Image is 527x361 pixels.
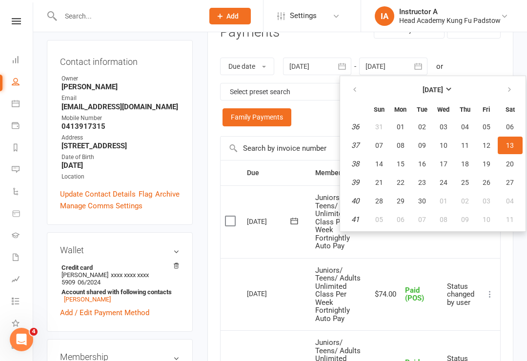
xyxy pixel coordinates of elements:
[30,328,38,336] span: 4
[498,192,523,210] button: 04
[12,50,34,72] a: Dashboard
[418,141,426,149] span: 09
[12,72,34,94] a: People
[476,211,497,228] button: 10
[61,114,180,123] div: Mobile Number
[351,122,359,131] em: 36
[412,211,432,228] button: 07
[375,123,383,131] span: 31
[375,160,383,168] span: 14
[483,197,490,205] span: 03
[506,197,514,205] span: 04
[375,6,394,26] div: IA
[412,118,432,136] button: 02
[506,216,514,223] span: 11
[375,216,383,223] span: 05
[390,174,411,191] button: 22
[483,123,490,131] span: 05
[483,160,490,168] span: 19
[455,137,475,154] button: 11
[412,192,432,210] button: 30
[61,271,149,286] span: xxxx xxxx xxxx 5909
[60,53,180,67] h3: Contact information
[375,179,383,186] span: 21
[461,160,469,168] span: 18
[375,141,383,149] span: 07
[351,215,359,224] em: 41
[447,282,474,307] span: Status changed by user
[367,258,401,331] td: $74.00
[64,296,111,303] a: [PERSON_NAME]
[437,106,449,113] small: Wednesday
[61,122,180,131] strong: 0413917315
[417,106,427,113] small: Tuesday
[433,211,454,228] button: 08
[209,8,251,24] button: Add
[461,141,469,149] span: 11
[315,266,361,323] span: Juniors/ Teens/ Adults Unlimited Class Per Week Fortnightly Auto Pay
[247,214,292,229] div: [DATE]
[440,123,447,131] span: 03
[78,279,101,286] span: 06/2024
[220,25,280,40] h3: Payments
[369,137,389,154] button: 07
[61,141,180,150] strong: [STREET_ADDRESS]
[60,262,180,304] li: [PERSON_NAME]
[369,174,389,191] button: 21
[440,216,447,223] span: 08
[397,179,405,186] span: 22
[498,137,523,154] button: 13
[247,286,292,301] div: [DATE]
[506,179,514,186] span: 27
[423,86,443,94] strong: [DATE]
[61,94,180,103] div: Email
[476,192,497,210] button: 03
[223,108,291,126] a: Family Payments
[455,155,475,173] button: 18
[412,174,432,191] button: 23
[418,123,426,131] span: 02
[351,141,359,150] em: 37
[155,188,180,200] a: Archive
[397,160,405,168] span: 15
[315,193,361,250] span: Juniors/ Teens/ Adults Unlimited Class Per Week Fortnightly Auto Pay
[369,211,389,228] button: 05
[221,137,429,160] input: Search by invoice number
[506,160,514,168] span: 20
[399,7,501,16] div: Instructor A
[397,197,405,205] span: 29
[351,160,359,168] em: 38
[418,197,426,205] span: 30
[436,60,443,72] div: or
[418,216,426,223] span: 07
[433,137,454,154] button: 10
[61,74,180,83] div: Owner
[433,155,454,173] button: 17
[394,106,406,113] small: Monday
[433,174,454,191] button: 24
[433,118,454,136] button: 03
[397,123,405,131] span: 01
[390,211,411,228] button: 06
[61,288,175,296] strong: Account shared with following contacts
[506,141,514,149] span: 13
[455,192,475,210] button: 02
[220,58,274,75] button: Due date
[12,269,34,291] a: Assessments
[455,118,475,136] button: 04
[476,137,497,154] button: 12
[369,118,389,136] button: 31
[12,138,34,160] a: Reports
[375,197,383,205] span: 28
[60,245,180,255] h3: Wallet
[461,123,469,131] span: 04
[405,286,424,303] span: Paid (POS)
[10,328,33,351] iframe: Intercom live chat
[440,141,447,149] span: 10
[461,197,469,205] span: 02
[461,216,469,223] span: 09
[58,9,197,23] input: Search...
[412,137,432,154] button: 09
[60,188,136,200] a: Update Contact Details
[390,137,411,154] button: 08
